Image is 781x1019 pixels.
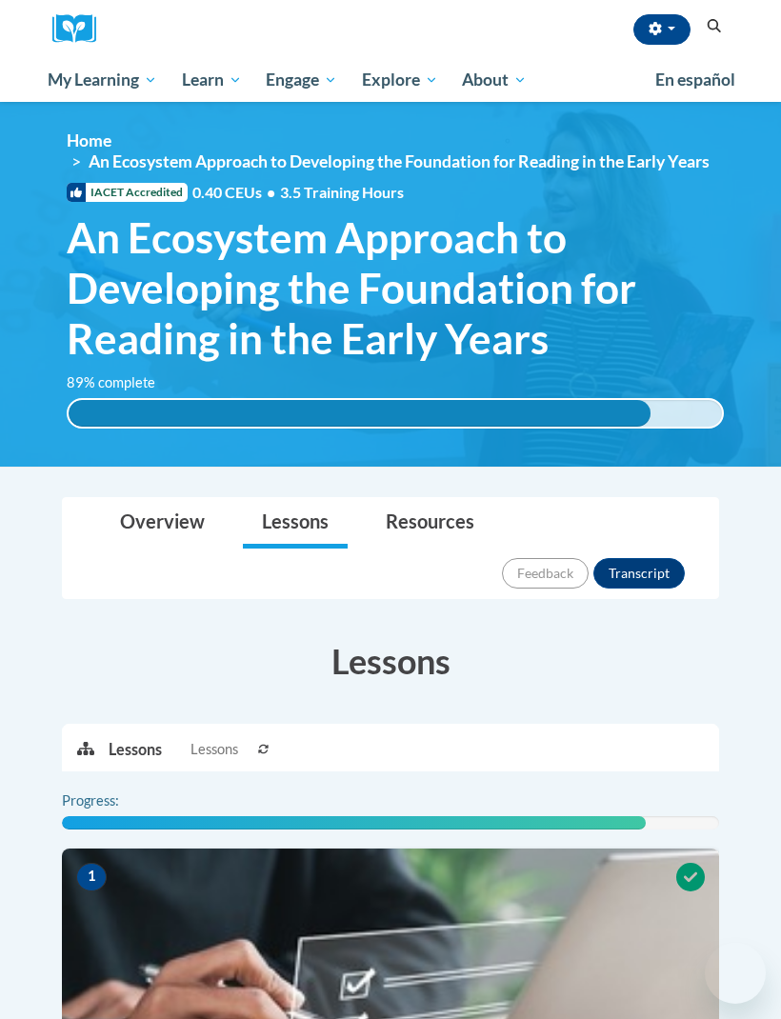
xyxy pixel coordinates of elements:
[67,212,724,363] span: An Ecosystem Approach to Developing the Foundation for Reading in the Early Years
[643,60,748,100] a: En español
[705,943,766,1004] iframe: Schaltfläche zum Öffnen des Messaging-Fensters
[267,183,275,201] span: •
[69,400,651,427] div: 89% complete
[170,58,254,102] a: Learn
[89,151,710,171] span: An Ecosystem Approach to Developing the Foundation for Reading in the Early Years
[655,70,735,90] span: En español
[101,498,224,549] a: Overview
[280,183,404,201] span: 3.5 Training Hours
[48,69,157,91] span: My Learning
[192,182,280,203] span: 0.40 CEUs
[451,58,540,102] a: About
[502,558,589,589] button: Feedback
[633,14,691,45] button: Account Settings
[62,790,171,811] label: Progress:
[62,637,719,685] h3: Lessons
[67,130,111,150] a: Home
[362,69,438,91] span: Explore
[367,498,493,549] a: Resources
[243,498,348,549] a: Lessons
[593,558,685,589] button: Transcript
[190,739,238,760] span: Lessons
[462,69,527,91] span: About
[52,14,110,44] img: Logo brand
[700,15,729,38] button: Search
[266,69,337,91] span: Engage
[109,739,162,760] p: Lessons
[350,58,451,102] a: Explore
[253,58,350,102] a: Engage
[67,372,176,393] label: 89% complete
[67,183,188,202] span: IACET Accredited
[35,58,170,102] a: My Learning
[33,58,748,102] div: Main menu
[76,863,107,891] span: 1
[52,14,110,44] a: Cox Campus
[182,69,242,91] span: Learn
